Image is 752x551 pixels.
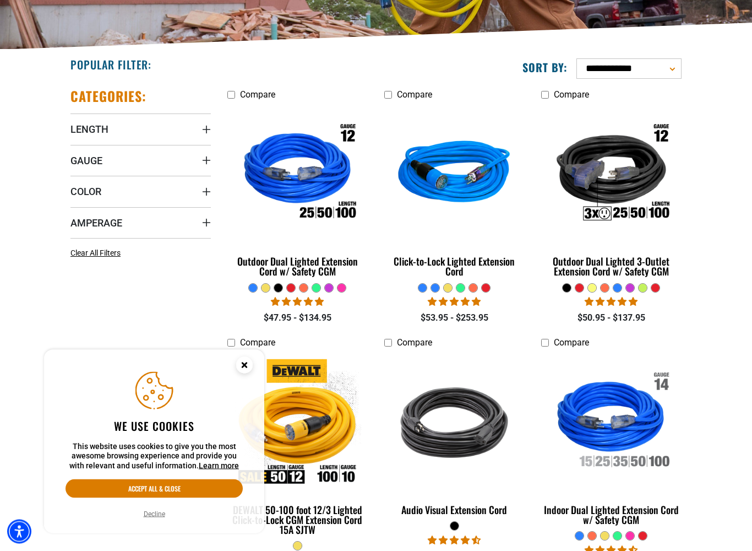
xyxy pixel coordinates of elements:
span: 4.71 stars [428,536,481,546]
h2: We use cookies [66,419,243,433]
div: Indoor Dual Lighted Extension Cord w/ Safety CGM [541,505,682,525]
div: $50.95 - $137.95 [541,312,682,325]
aside: Cookie Consent [44,350,264,534]
div: Outdoor Dual Lighted Extension Cord w/ Safety CGM [227,257,368,277]
summary: Amperage [70,208,211,239]
img: Indoor Dual Lighted Extension Cord w/ Safety CGM [542,359,680,486]
div: Outdoor Dual Lighted 3-Outlet Extension Cord w/ Safety CGM [541,257,682,277]
div: Audio Visual Extension Cord [384,505,525,515]
a: black Audio Visual Extension Cord [384,354,525,522]
label: Sort by: [522,61,568,75]
img: blue [385,111,524,238]
summary: Gauge [70,145,211,176]
span: Compare [554,90,589,100]
span: 4.81 stars [271,297,324,307]
img: DEWALT 50-100 foot 12/3 Lighted Click-to-Lock CGM Extension Cord 15A SJTW [228,359,367,486]
p: This website uses cookies to give you the most awesome browsing experience and provide you with r... [66,442,243,471]
a: DEWALT 50-100 foot 12/3 Lighted Click-to-Lock CGM Extension Cord 15A SJTW DEWALT 50-100 foot 12/3... [227,354,368,542]
span: Clear All Filters [70,249,121,258]
span: Amperage [70,217,122,230]
span: Compare [397,338,432,348]
a: Clear All Filters [70,248,125,260]
div: $53.95 - $253.95 [384,312,525,325]
span: Length [70,123,108,136]
span: Gauge [70,155,102,168]
h2: Categories: [70,88,146,105]
span: Compare [240,338,275,348]
img: black [385,359,524,486]
summary: Color [70,176,211,207]
span: Compare [554,338,589,348]
span: 4.80 stars [585,297,637,307]
h2: Popular Filter: [70,58,151,72]
span: Color [70,186,101,198]
a: Indoor Dual Lighted Extension Cord w/ Safety CGM Indoor Dual Lighted Extension Cord w/ Safety CGM [541,354,682,532]
button: Accept all & close [66,479,243,498]
div: Accessibility Menu [7,520,31,544]
span: Compare [397,90,432,100]
a: Outdoor Dual Lighted 3-Outlet Extension Cord w/ Safety CGM Outdoor Dual Lighted 3-Outlet Extensio... [541,106,682,283]
button: Decline [140,509,168,520]
a: Outdoor Dual Lighted Extension Cord w/ Safety CGM Outdoor Dual Lighted Extension Cord w/ Safety CGM [227,106,368,283]
button: Close this option [225,350,264,384]
span: 4.87 stars [428,297,481,307]
span: Compare [240,90,275,100]
img: Outdoor Dual Lighted Extension Cord w/ Safety CGM [228,111,367,238]
div: $47.95 - $134.95 [227,312,368,325]
a: This website uses cookies to give you the most awesome browsing experience and provide you with r... [199,461,239,470]
div: DEWALT 50-100 foot 12/3 Lighted Click-to-Lock CGM Extension Cord 15A SJTW [227,505,368,535]
a: blue Click-to-Lock Lighted Extension Cord [384,106,525,283]
img: Outdoor Dual Lighted 3-Outlet Extension Cord w/ Safety CGM [542,111,680,238]
div: Click-to-Lock Lighted Extension Cord [384,257,525,277]
summary: Length [70,114,211,145]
